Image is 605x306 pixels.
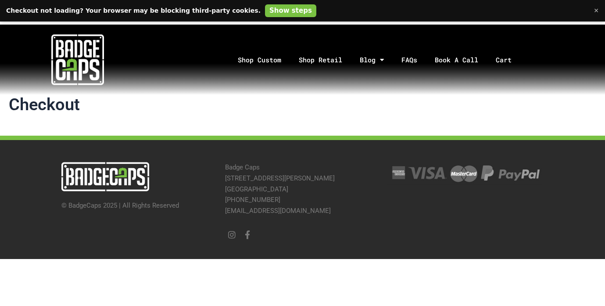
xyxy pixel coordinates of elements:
a: Book A Call [426,37,487,83]
a: Blog [351,37,393,83]
button: Show steps [265,4,316,17]
p: © BadgeCaps 2025 | All Rights Reserved [61,200,216,211]
a: [PHONE_NUMBER] [225,196,280,204]
nav: Menu [155,37,605,83]
span: Checkout not loading? Your browser may be blocking third-party cookies. [6,7,261,15]
a: FAQs [393,37,426,83]
h1: Checkout [9,95,596,115]
a: Shop Custom [229,37,290,83]
a: Shop Retail [290,37,351,83]
img: badgecaps horizontal logo with green accent [61,162,149,191]
a: Cart [487,37,531,83]
a: [EMAIL_ADDRESS][DOMAIN_NAME] [225,207,331,215]
img: badgecaps white logo with green acccent [51,33,104,86]
img: Credit Cards Accepted [387,162,542,184]
span: Dismiss [594,7,599,15]
a: Badge Caps[STREET_ADDRESS][PERSON_NAME][GEOGRAPHIC_DATA] [225,163,335,193]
